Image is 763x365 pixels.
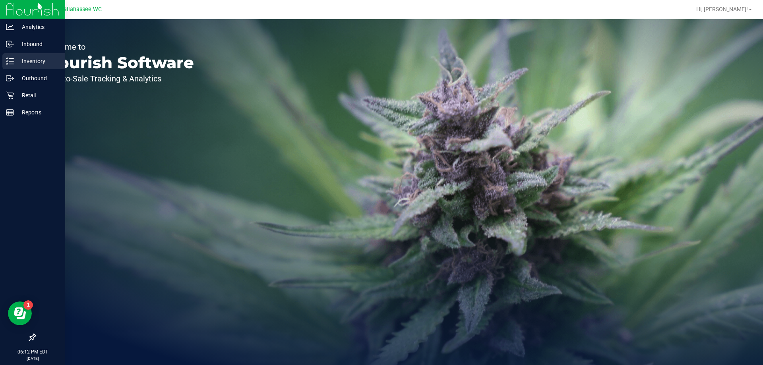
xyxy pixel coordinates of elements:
[14,91,62,100] p: Retail
[60,6,102,13] span: Tallahassee WC
[4,355,62,361] p: [DATE]
[14,22,62,32] p: Analytics
[43,75,194,83] p: Seed-to-Sale Tracking & Analytics
[8,301,32,325] iframe: Resource center
[4,348,62,355] p: 06:12 PM EDT
[14,73,62,83] p: Outbound
[14,56,62,66] p: Inventory
[6,57,14,65] inline-svg: Inventory
[43,55,194,71] p: Flourish Software
[6,23,14,31] inline-svg: Analytics
[23,300,33,310] iframe: Resource center unread badge
[6,74,14,82] inline-svg: Outbound
[14,108,62,117] p: Reports
[696,6,748,12] span: Hi, [PERSON_NAME]!
[43,43,194,51] p: Welcome to
[6,108,14,116] inline-svg: Reports
[6,91,14,99] inline-svg: Retail
[14,39,62,49] p: Inbound
[6,40,14,48] inline-svg: Inbound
